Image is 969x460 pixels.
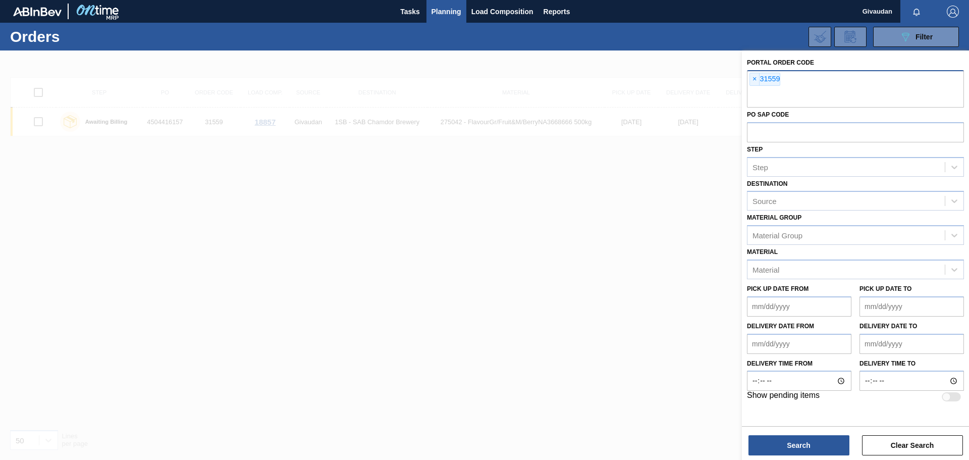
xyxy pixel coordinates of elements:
[752,197,777,206] div: Source
[859,296,964,317] input: mm/dd/yyyy
[752,231,802,240] div: Material Group
[834,27,867,47] div: Order Review Request
[900,5,933,19] button: Notifications
[747,180,787,187] label: Destination
[752,265,779,274] div: Material
[747,391,820,403] label: Show pending items
[471,6,533,18] span: Load Composition
[859,334,964,354] input: mm/dd/yyyy
[750,73,760,85] span: ×
[747,323,814,330] label: Delivery Date from
[399,6,421,18] span: Tasks
[747,59,814,66] label: Portal Order Code
[747,296,851,317] input: mm/dd/yyyy
[752,163,768,171] div: Step
[747,214,801,221] label: Material Group
[947,6,959,18] img: Logout
[747,334,851,354] input: mm/dd/yyyy
[10,31,161,42] h1: Orders
[873,27,959,47] button: Filter
[916,33,933,41] span: Filter
[859,285,911,292] label: Pick up Date to
[747,146,763,153] label: Step
[749,73,780,86] div: 31559
[747,356,851,371] label: Delivery time from
[544,6,570,18] span: Reports
[809,27,831,47] div: Import Order Negotiation
[747,111,789,118] label: PO SAP Code
[13,7,62,16] img: TNhmsLtSVTkK8tSr43FrP2fwEKptu5GPRR3wAAAABJRU5ErkJggg==
[747,285,809,292] label: Pick up Date from
[859,323,917,330] label: Delivery Date to
[747,248,778,255] label: Material
[432,6,461,18] span: Planning
[859,356,964,371] label: Delivery time to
